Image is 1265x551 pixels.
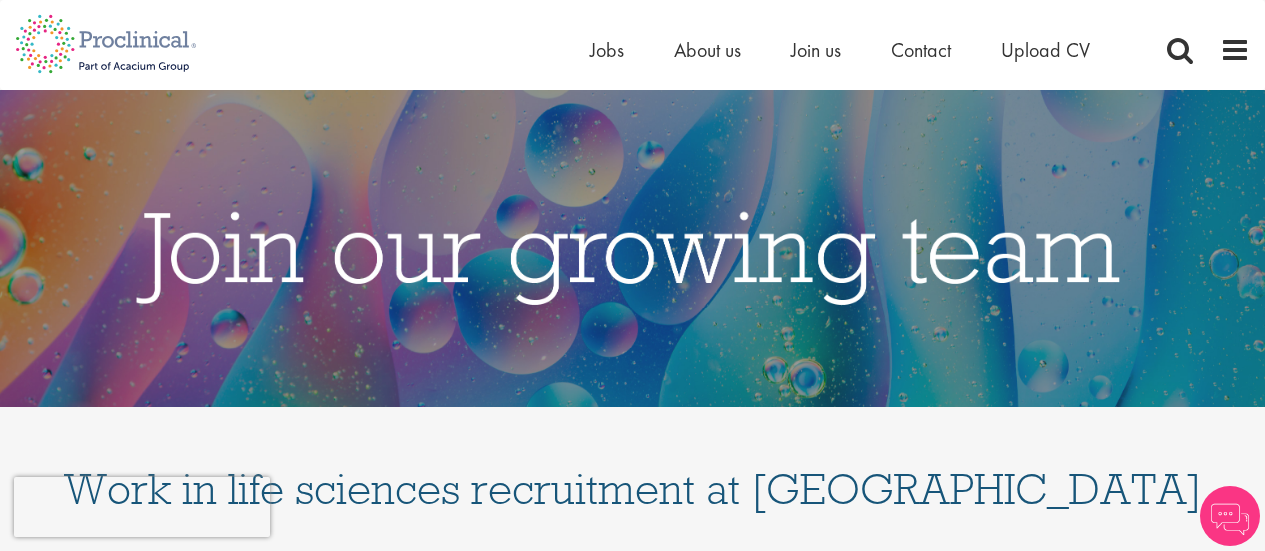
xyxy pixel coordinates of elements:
a: Contact [891,37,951,63]
a: Join us [791,37,841,63]
a: Jobs [590,37,624,63]
h1: Work in life sciences recruitment at [GEOGRAPHIC_DATA] [63,427,1203,511]
iframe: reCAPTCHA [14,477,270,537]
a: About us [674,37,741,63]
a: Upload CV [1001,37,1090,63]
img: Chatbot [1200,486,1260,546]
